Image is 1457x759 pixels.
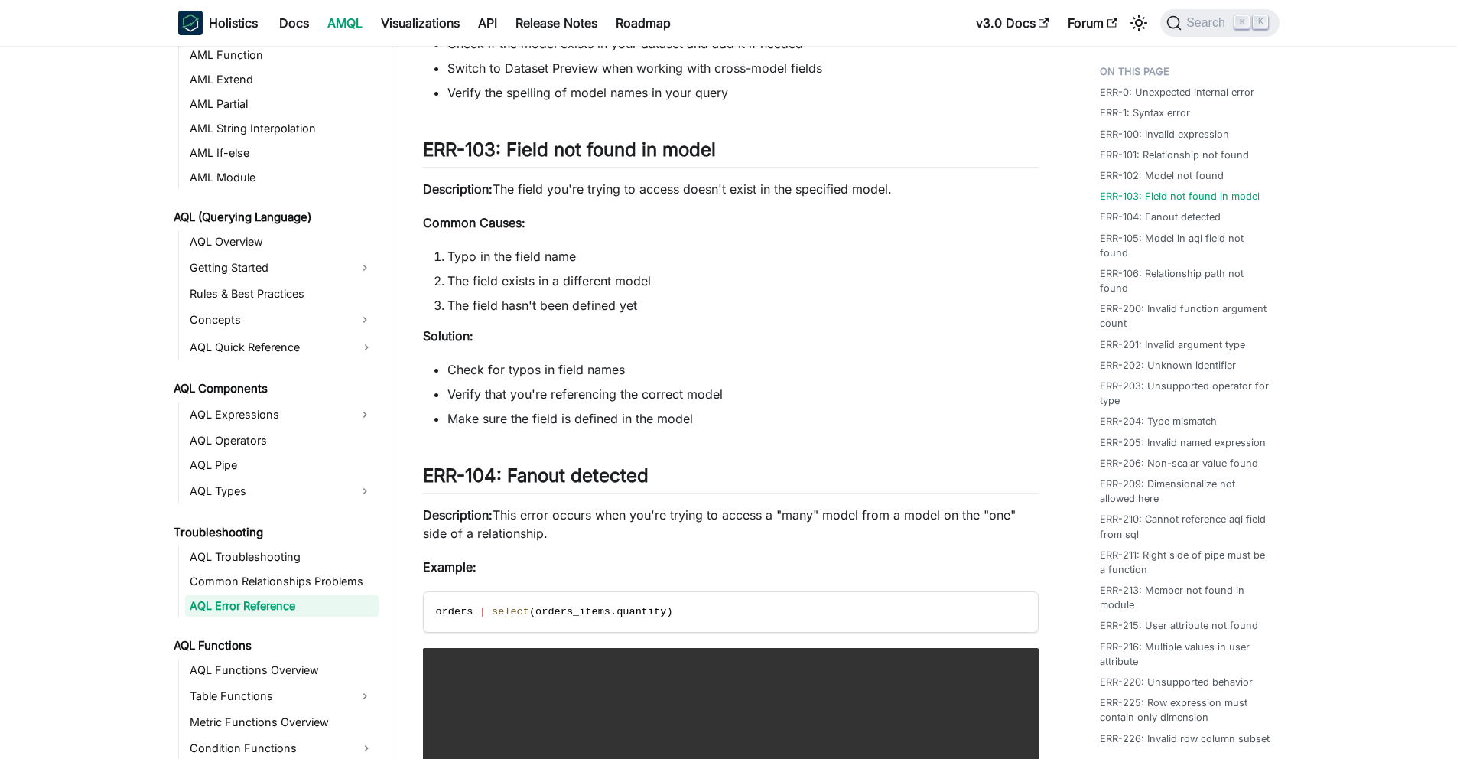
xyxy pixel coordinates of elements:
button: Expand sidebar category 'AQL Types' [351,479,379,503]
h2: ERR-104: Fanout detected [423,464,1039,494]
a: ERR-210: Cannot reference aql field from sql [1100,512,1270,541]
button: Expand sidebar category 'Table Functions' [351,684,379,709]
a: AML If-else [185,142,379,164]
button: Expand sidebar category 'Getting Started' [351,256,379,280]
a: ERR-201: Invalid argument type [1100,337,1245,352]
span: orders_items [535,606,610,617]
strong: Description: [423,507,493,523]
a: Concepts [185,308,351,332]
a: ERR-104: Fanout detected [1100,210,1221,224]
a: ERR-0: Unexpected internal error [1100,85,1254,99]
a: AQL Overview [185,231,379,252]
a: AQL Operators [185,430,379,451]
strong: Solution: [423,328,473,344]
a: AML String Interpolation [185,118,379,139]
li: Verify that you're referencing the correct model [447,385,1039,403]
a: ERR-106: Relationship path not found [1100,266,1270,295]
strong: Example: [423,559,476,575]
strong: Description: [423,181,493,197]
a: ERR-216: Multiple values in user attribute [1100,640,1270,669]
a: ERR-206: Non-scalar value found [1100,456,1258,471]
a: ERR-101: Relationship not found [1100,148,1249,162]
a: AML Partial [185,93,379,115]
span: | [480,606,486,617]
a: ERR-209: Dimensionalize not allowed here [1100,477,1270,506]
a: AQL Components [169,378,379,399]
a: AQL Expressions [185,402,351,427]
a: AQL Error Reference [185,595,379,617]
a: Visualizations [372,11,469,35]
strong: Common Causes: [423,215,525,230]
a: AQL Types [185,479,351,503]
kbd: ⌘ [1234,15,1250,29]
span: orders [436,606,473,617]
a: ERR-105: Model in aql field not found [1100,231,1270,260]
nav: Docs sidebar [163,46,392,759]
a: ERR-220: Unsupported behavior [1100,675,1253,689]
li: The field exists in a different model [447,272,1039,290]
a: ERR-225: Row expression must contain only dimension [1100,695,1270,725]
a: AQL (Querying Language) [169,207,379,228]
a: Release Notes [506,11,607,35]
img: Holistics [178,11,203,35]
a: ERR-102: Model not found [1100,168,1224,183]
a: AQL Quick Reference [185,335,379,360]
a: AMQL [318,11,372,35]
a: Common Relationships Problems [185,571,379,592]
li: Check for typos in field names [447,360,1039,379]
a: ERR-204: Type mismatch [1100,414,1217,428]
li: Switch to Dataset Preview when working with cross-model fields [447,59,1039,77]
a: Forum [1059,11,1127,35]
a: AML Function [185,44,379,66]
a: Table Functions [185,684,351,709]
a: ERR-213: Member not found in module [1100,583,1270,612]
a: Roadmap [607,11,680,35]
a: Rules & Best Practices [185,283,379,305]
li: Make sure the field is defined in the model [447,409,1039,428]
a: Metric Functions Overview [185,712,379,733]
button: Expand sidebar category 'AQL Expressions' [351,402,379,427]
p: This error occurs when you're trying to access a "many" model from a model on the "one" side of a... [423,506,1039,542]
p: The field you're trying to access doesn't exist in the specified model. [423,180,1039,198]
a: ERR-203: Unsupported operator for type [1100,379,1270,408]
a: v3.0 Docs [967,11,1059,35]
span: ) [666,606,672,617]
button: Search (Command+K) [1160,9,1279,37]
button: Expand sidebar category 'Concepts' [351,308,379,332]
a: ERR-202: Unknown identifier [1100,358,1236,373]
b: Holistics [209,14,258,32]
li: Verify the spelling of model names in your query [447,83,1039,102]
a: AQL Pipe [185,454,379,476]
a: HolisticsHolistics [178,11,258,35]
button: Switch between dark and light mode (currently light mode) [1127,11,1151,35]
a: ERR-215: User attribute not found [1100,618,1258,633]
a: AQL Functions Overview [185,660,379,681]
a: ERR-205: Invalid named expression [1100,435,1266,450]
a: API [469,11,506,35]
span: quantity [616,606,666,617]
a: ERR-211: Right side of pipe must be a function [1100,548,1270,577]
span: . [610,606,616,617]
h2: ERR-103: Field not found in model [423,138,1039,168]
a: ERR-103: Field not found in model [1100,189,1260,204]
li: Typo in the field name [447,247,1039,265]
span: Search [1182,16,1234,30]
a: AML Module [185,167,379,188]
a: ERR-226: Invalid row column subset [1100,731,1270,746]
a: ERR-1: Syntax error [1100,106,1190,120]
a: AQL Functions [169,635,379,656]
a: AML Extend [185,69,379,90]
kbd: K [1253,15,1268,29]
li: The field hasn't been defined yet [447,296,1039,314]
a: ERR-100: Invalid expression [1100,127,1229,142]
span: select [492,606,529,617]
a: AQL Troubleshooting [185,546,379,568]
span: ( [529,606,535,617]
a: Docs [270,11,318,35]
a: ERR-200: Invalid function argument count [1100,301,1270,331]
a: Getting Started [185,256,351,280]
a: Troubleshooting [169,522,379,543]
